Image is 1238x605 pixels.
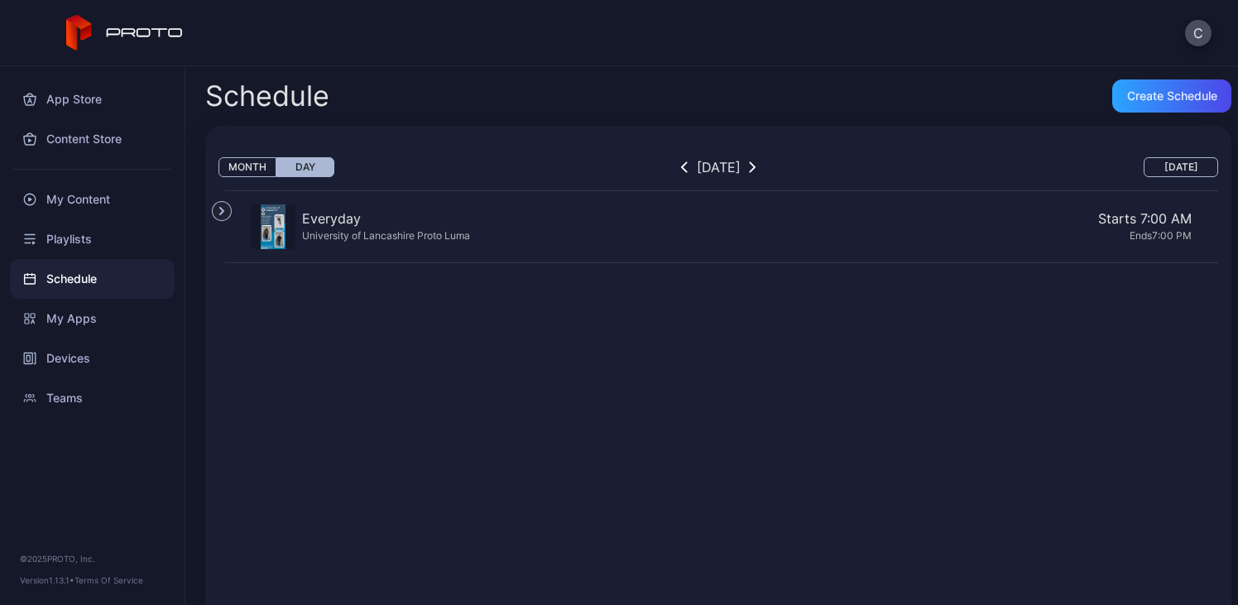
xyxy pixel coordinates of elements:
[1127,89,1217,103] div: Create Schedule
[20,552,165,565] div: © 2025 PROTO, Inc.
[1185,20,1212,46] button: C
[10,259,175,299] a: Schedule
[302,209,470,228] div: Everyday
[276,157,334,177] button: Day
[218,157,276,177] button: Month
[10,219,175,259] a: Playlists
[10,119,175,159] a: Content Store
[10,339,175,378] a: Devices
[1112,79,1231,113] button: Create Schedule
[477,228,1192,242] div: Ends 7:00 PM
[74,575,143,585] a: Terms Of Service
[477,209,1192,228] div: Starts 7:00 AM
[205,81,329,111] h2: Schedule
[1144,157,1218,177] button: [DATE]
[10,79,175,119] a: App Store
[10,180,175,219] a: My Content
[697,157,741,177] div: [DATE]
[20,575,74,585] span: Version 1.13.1 •
[10,378,175,418] a: Teams
[10,299,175,339] a: My Apps
[302,228,470,242] div: University of Lancashire Proto Luma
